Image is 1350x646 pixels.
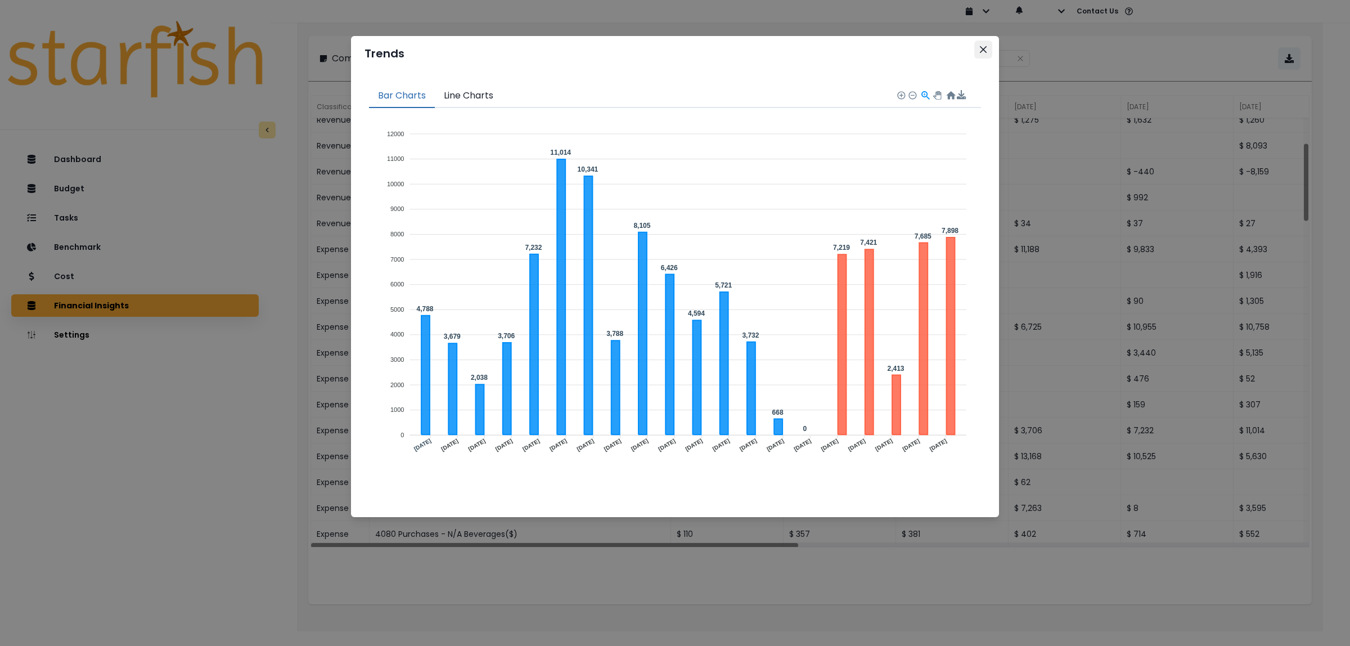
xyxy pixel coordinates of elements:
[435,84,502,108] button: Line Charts
[390,231,404,237] tspan: 8000
[657,438,676,452] tspan: [DATE]
[793,438,812,452] tspan: [DATE]
[920,90,930,100] div: Selection Zoom
[390,406,404,413] tspan: 1000
[387,131,404,137] tspan: 12000
[390,281,404,288] tspan: 6000
[390,205,404,212] tspan: 9000
[820,438,839,452] tspan: [DATE]
[933,91,940,98] div: Panning
[387,155,404,162] tspan: 11000
[929,438,948,452] tspan: [DATE]
[390,382,404,388] tspan: 2000
[467,438,487,452] tspan: [DATE]
[351,36,999,71] header: Trends
[603,438,622,452] tspan: [DATE]
[440,438,459,452] tspan: [DATE]
[901,438,920,452] tspan: [DATE]
[874,437,893,452] tspan: [DATE]
[974,41,992,59] button: Close
[576,438,595,452] tspan: [DATE]
[548,437,568,452] tspan: [DATE]
[712,437,731,452] tspan: [DATE]
[684,437,703,452] tspan: [DATE]
[766,438,785,452] tspan: [DATE]
[390,331,404,338] tspan: 4000
[897,91,904,98] div: Zoom In
[957,90,966,100] div: Menu
[630,437,649,452] tspan: [DATE]
[400,432,404,438] tspan: 0
[390,306,404,313] tspan: 5000
[413,437,432,452] tspan: [DATE]
[369,84,435,108] button: Bar Charts
[521,438,541,452] tspan: [DATE]
[908,91,916,98] div: Zoom Out
[494,438,514,452] tspan: [DATE]
[957,90,966,100] img: download-solid.76f27b67513bc6e4b1a02da61d3a2511.svg
[847,438,866,452] tspan: [DATE]
[390,356,404,363] tspan: 3000
[739,437,758,452] tspan: [DATE]
[387,181,404,187] tspan: 10000
[946,90,955,100] div: Reset Zoom
[390,256,404,263] tspan: 7000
